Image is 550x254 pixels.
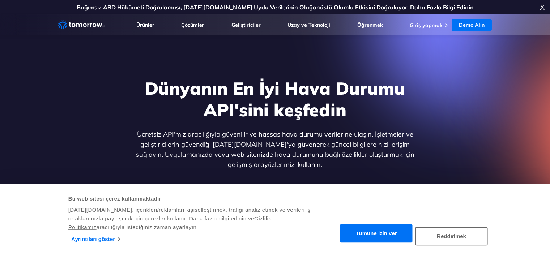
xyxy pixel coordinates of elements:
[540,3,545,12] font: X
[68,195,161,202] font: Bu web sitesi çerez kullanmaktadır
[58,20,105,30] a: Ana bağlantı
[97,224,200,230] font: aracılığıyla istediğiniz zaman ayarlayın .
[71,234,120,245] a: Ayrıntıları göster
[136,130,414,169] font: Ücretsiz API'miz aracılığıyla güvenilir ve hassas hava durumu verilerine ulaşın. İşletmeler ve ge...
[459,22,485,28] font: Demo Alın
[68,207,311,221] font: [DATE][DOMAIN_NAME], içerikleri/reklamları kişiselleştirmek, trafiği analiz etmek ve verileri iş ...
[71,236,115,242] font: Ayrıntıları göster
[287,22,330,28] a: Uzay ve Teknoloji
[136,22,154,28] a: Ürünler
[355,231,397,237] font: Tümüne izin ver
[410,22,443,29] a: Giriş yapmak
[231,22,261,28] a: Geliştiriciler
[77,4,474,11] a: Bağımsız ABD Hükümeti Doğrulaması, [DATE][DOMAIN_NAME] Uydu Verilerinin Olağanüstü Olumlu Etkisin...
[437,233,466,239] font: Reddetmek
[357,22,383,28] a: Öğrenmek
[452,19,492,31] a: Demo Alın
[415,227,488,245] button: Reddetmek
[340,224,413,243] button: Tümüne izin ver
[145,77,405,121] font: Dünyanın En İyi Hava Durumu API'sini keşfedin
[181,22,204,28] a: Çözümler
